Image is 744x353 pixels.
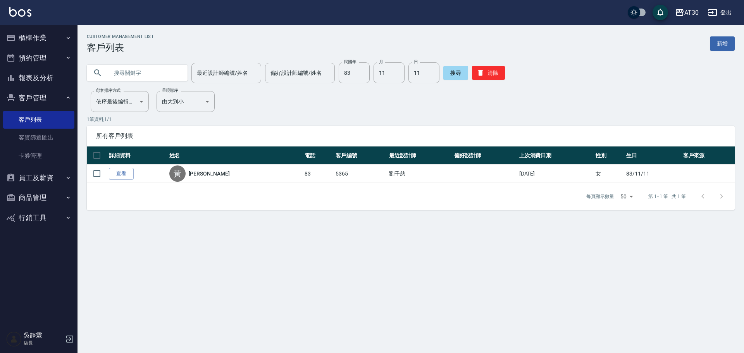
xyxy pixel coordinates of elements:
button: 客戶管理 [3,88,74,108]
button: 清除 [472,66,505,80]
th: 最近設計師 [387,146,452,165]
label: 月 [379,59,383,65]
h2: Customer Management List [87,34,154,39]
button: 行銷工具 [3,208,74,228]
a: 卡券管理 [3,147,74,165]
div: 50 [617,186,636,207]
th: 生日 [624,146,681,165]
button: save [653,5,668,20]
button: 商品管理 [3,188,74,208]
th: 電話 [303,146,334,165]
td: 83/11/11 [624,165,681,183]
button: 櫃檯作業 [3,28,74,48]
td: 女 [594,165,625,183]
label: 民國年 [344,59,356,65]
td: [DATE] [517,165,594,183]
a: 客資篩選匯出 [3,129,74,146]
a: 客戶列表 [3,111,74,129]
label: 呈現順序 [162,88,178,93]
th: 上次消費日期 [517,146,594,165]
div: 黃 [169,165,186,182]
button: 登出 [705,5,735,20]
span: 所有客戶列表 [96,132,725,140]
img: Logo [9,7,31,17]
p: 第 1–1 筆 共 1 筆 [648,193,686,200]
h3: 客戶列表 [87,42,154,53]
label: 顧客排序方式 [96,88,121,93]
div: 由大到小 [157,91,215,112]
th: 姓名 [167,146,303,165]
p: 店長 [24,339,63,346]
td: 5365 [334,165,387,183]
h5: 吳靜霖 [24,332,63,339]
th: 性別 [594,146,625,165]
td: 83 [303,165,334,183]
button: 員工及薪資 [3,168,74,188]
a: 新增 [710,36,735,51]
th: 詳細資料 [107,146,167,165]
div: 依序最後編輯時間 [91,91,149,112]
th: 客戶編號 [334,146,387,165]
a: 查看 [109,168,134,180]
th: 客戶來源 [681,146,735,165]
td: 劉千慈 [387,165,452,183]
th: 偏好設計師 [452,146,517,165]
img: Person [6,331,22,347]
a: [PERSON_NAME] [189,170,230,177]
button: AT30 [672,5,702,21]
label: 日 [414,59,418,65]
button: 預約管理 [3,48,74,68]
button: 搜尋 [443,66,468,80]
div: AT30 [684,8,699,17]
button: 報表及分析 [3,68,74,88]
input: 搜尋關鍵字 [108,62,181,83]
p: 每頁顯示數量 [586,193,614,200]
p: 1 筆資料, 1 / 1 [87,116,735,123]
